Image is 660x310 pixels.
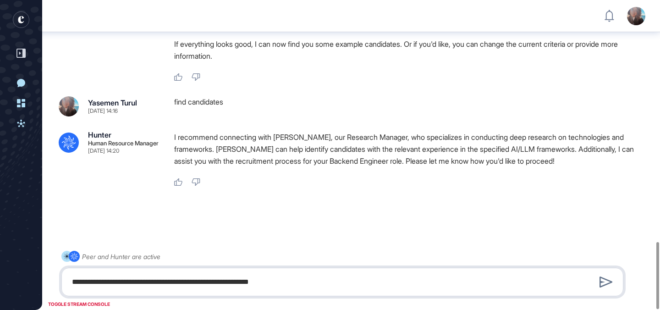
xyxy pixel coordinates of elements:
div: [DATE] 14:20 [88,148,119,154]
div: Peer and Hunter are active [82,251,160,262]
img: 684c2a03a22436891b1588f4.jpg [59,96,79,116]
p: If everything looks good, I can now find you some example candidates. Or if you'd like, you can c... [174,38,651,62]
p: I recommend connecting with [PERSON_NAME], our Research Manager, who specializes in conducting de... [174,131,651,167]
img: user-avatar [627,7,645,25]
div: find candidates [174,96,651,116]
div: entrapeer-logo [13,11,29,28]
div: Yasemen Turul [88,99,137,106]
div: Human Resource Manager [88,140,159,146]
div: [DATE] 14:16 [88,108,118,114]
div: Hunter [88,131,111,138]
